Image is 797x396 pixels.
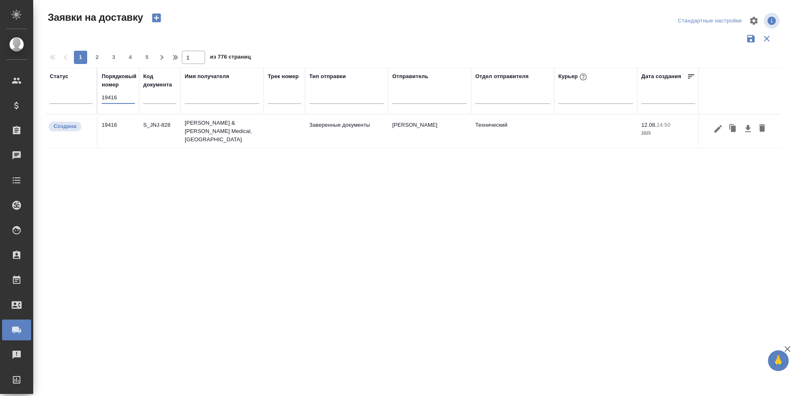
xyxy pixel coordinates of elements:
span: 5 [140,53,154,61]
p: 12.08, [641,122,657,128]
div: Новая заявка, еще не передана в работу [48,121,93,132]
span: Заявки на доставку [46,11,143,24]
span: 🙏 [771,352,785,369]
button: 2 [90,51,104,64]
button: Сохранить фильтры [743,31,759,47]
td: 19416 [98,117,139,146]
div: Курьер [558,71,589,82]
button: Создать [147,11,166,25]
button: Сбросить фильтры [759,31,775,47]
span: 4 [124,53,137,61]
span: Посмотреть информацию [764,13,781,29]
button: Удалить [755,121,769,137]
td: [PERSON_NAME] [388,117,471,146]
button: 🙏 [768,350,789,371]
div: Тип отправки [309,72,346,81]
span: 3 [107,53,120,61]
div: Порядковый номер [102,72,137,89]
td: [PERSON_NAME] & [PERSON_NAME] Medical, [GEOGRAPHIC_DATA] [181,115,264,148]
span: Настроить таблицу [744,11,764,31]
td: S_JNJ-828 [139,117,181,146]
button: 5 [140,51,154,64]
div: Отдел отправителя [475,72,528,81]
p: 2025 [641,129,695,138]
p: 14:50 [657,122,670,128]
button: 4 [124,51,137,64]
div: Трек номер [268,72,299,81]
div: Дата создания [641,72,681,81]
div: split button [676,15,744,27]
div: Отправитель [392,72,428,81]
td: Заверенные документы [305,117,388,146]
div: Код документа [143,72,176,89]
div: Статус [50,72,68,81]
td: Технический [471,117,554,146]
button: Редактировать [711,121,725,137]
p: Создана [54,122,76,130]
button: Скачать [741,121,755,137]
span: из 776 страниц [210,52,251,64]
div: Имя получателя [185,72,229,81]
span: 2 [90,53,104,61]
button: Клонировать [725,121,741,137]
button: 3 [107,51,120,64]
